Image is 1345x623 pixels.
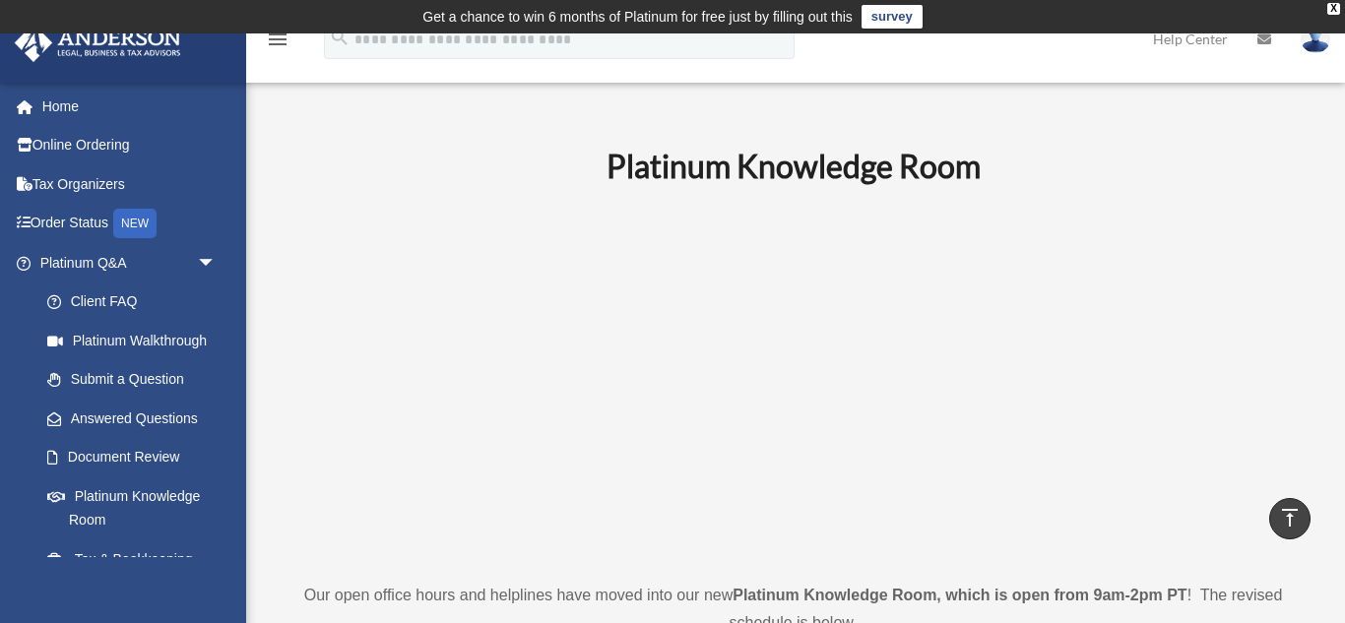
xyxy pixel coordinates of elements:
[14,164,246,204] a: Tax Organizers
[1278,506,1302,530] i: vertical_align_top
[422,5,853,29] div: Get a chance to win 6 months of Platinum for free just by filling out this
[266,28,289,51] i: menu
[28,476,236,539] a: Platinum Knowledge Room
[197,243,236,283] span: arrow_drop_down
[28,438,246,477] a: Document Review
[14,243,246,282] a: Platinum Q&Aarrow_drop_down
[28,360,246,400] a: Submit a Question
[28,282,246,322] a: Client FAQ
[862,5,923,29] a: survey
[1269,498,1311,539] a: vertical_align_top
[28,539,246,602] a: Tax & Bookkeeping Packages
[113,209,157,238] div: NEW
[1327,3,1340,15] div: close
[266,34,289,51] a: menu
[329,27,351,48] i: search
[28,399,246,438] a: Answered Questions
[498,213,1089,545] iframe: 231110_Toby_KnowledgeRoom
[28,321,246,360] a: Platinum Walkthrough
[733,587,1186,603] strong: Platinum Knowledge Room, which is open from 9am-2pm PT
[14,87,246,126] a: Home
[9,24,187,62] img: Anderson Advisors Platinum Portal
[14,204,246,244] a: Order StatusNEW
[1301,25,1330,53] img: User Pic
[14,126,246,165] a: Online Ordering
[607,147,981,185] b: Platinum Knowledge Room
